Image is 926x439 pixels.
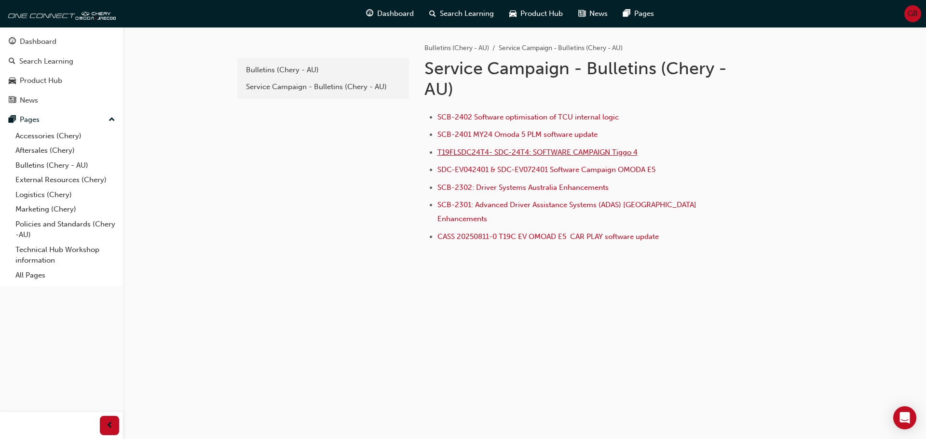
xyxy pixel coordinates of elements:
a: Aftersales (Chery) [12,143,119,158]
div: Product Hub [20,75,62,86]
span: pages-icon [623,8,630,20]
span: news-icon [578,8,586,20]
a: CASS 20250811-0 T19C EV OMOAD E5 CAR PLAY software update [437,232,659,241]
a: Bulletins (Chery - AU) [12,158,119,173]
button: Pages [4,111,119,129]
a: SCB-2301: Advanced Driver Assistance Systems (ADAS) [GEOGRAPHIC_DATA] Enhancements [437,200,698,223]
a: Bulletins (Chery - AU) [424,44,489,52]
a: search-iconSearch Learning [422,4,502,24]
a: Logistics (Chery) [12,187,119,202]
a: External Resources (Chery) [12,173,119,187]
span: News [589,8,608,19]
a: SCB-2302: Driver Systems Australia Enhancements [437,183,609,192]
a: Service Campaign - Bulletins (Chery - AU) [241,79,405,95]
div: Dashboard [20,36,56,47]
a: Accessories (Chery) [12,129,119,144]
a: guage-iconDashboard [358,4,422,24]
span: car-icon [509,8,517,20]
span: prev-icon [106,420,113,432]
span: car-icon [9,77,16,85]
a: Bulletins (Chery - AU) [241,62,405,79]
span: search-icon [429,8,436,20]
button: DashboardSearch LearningProduct HubNews [4,31,119,111]
a: Search Learning [4,53,119,70]
a: SCB-2401 MY24 Omoda 5 PLM software update [437,130,598,139]
div: News [20,95,38,106]
span: guage-icon [9,38,16,46]
img: oneconnect [5,4,116,23]
a: Product Hub [4,72,119,90]
a: SDC-EV042401 & SDC-EV072401 Software Campaign OMODA E5 [437,165,655,174]
a: Technical Hub Workshop information [12,242,119,268]
span: pages-icon [9,116,16,124]
a: SCB-2402 Software optimisation of TCU internal logic [437,113,619,121]
a: T19FLSDC24T4- SDC-24T4: SOFTWARE CAMPAIGN Tiggo 4 [437,148,638,157]
a: Policies and Standards (Chery -AU) [12,217,119,242]
a: Dashboard [4,33,119,51]
span: up-icon [109,114,115,126]
button: GB [904,5,921,22]
a: News [4,92,119,109]
span: Product Hub [520,8,563,19]
span: news-icon [9,96,16,105]
div: Bulletins (Chery - AU) [246,65,400,76]
a: pages-iconPages [615,4,662,24]
span: Dashboard [377,8,414,19]
span: guage-icon [366,8,373,20]
span: Pages [634,8,654,19]
li: Service Campaign - Bulletins (Chery - AU) [499,43,623,54]
span: GB [908,8,918,19]
a: news-iconNews [571,4,615,24]
h1: Service Campaign - Bulletins (Chery - AU) [424,58,741,100]
div: Pages [20,114,40,125]
a: car-iconProduct Hub [502,4,571,24]
a: Marketing (Chery) [12,202,119,217]
span: Search Learning [440,8,494,19]
a: All Pages [12,268,119,283]
div: Open Intercom Messenger [893,406,916,429]
span: search-icon [9,57,15,66]
div: Search Learning [19,56,73,67]
div: Service Campaign - Bulletins (Chery - AU) [246,81,400,93]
